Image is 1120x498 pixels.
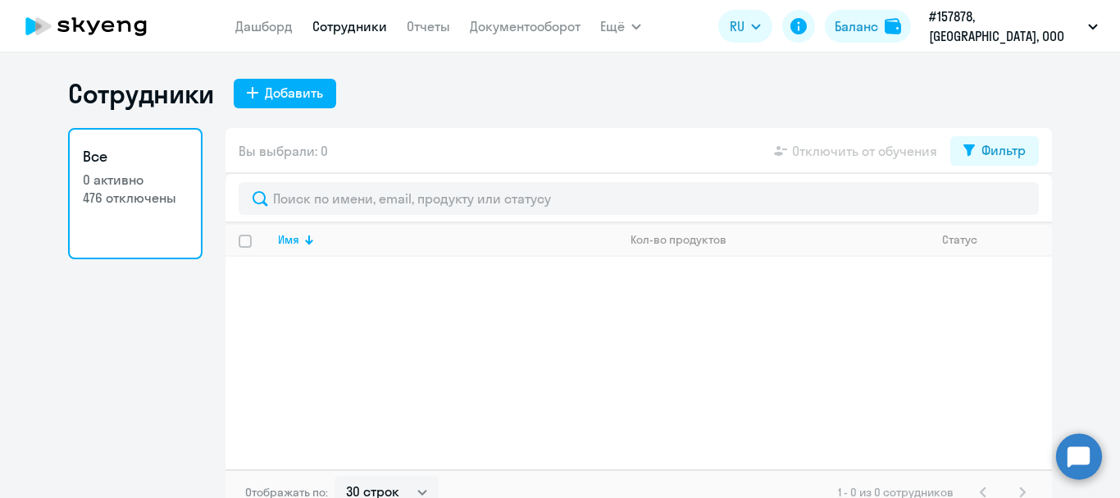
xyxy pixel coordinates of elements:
h1: Сотрудники [68,77,214,110]
div: Статус [942,232,977,247]
div: Баланс [835,16,878,36]
p: 0 активно [83,171,188,189]
div: Добавить [265,83,323,103]
span: RU [730,16,744,36]
input: Поиск по имени, email, продукту или статусу [239,182,1039,215]
a: Сотрудники [312,18,387,34]
button: Ещё [600,10,641,43]
a: Дашборд [235,18,293,34]
a: Отчеты [407,18,450,34]
div: Фильтр [981,140,1026,160]
div: Кол-во продуктов [631,232,928,247]
button: Добавить [234,79,336,108]
h3: Все [83,146,188,167]
div: Кол-во продуктов [631,232,726,247]
a: Все0 активно476 отключены [68,128,203,259]
div: Статус [942,232,1051,247]
button: Балансbalance [825,10,911,43]
span: Вы выбрали: 0 [239,141,328,161]
span: Ещё [600,16,625,36]
button: Фильтр [950,136,1039,166]
p: 476 отключены [83,189,188,207]
button: RU [718,10,772,43]
div: Имя [278,232,617,247]
a: Документооборот [470,18,580,34]
div: Имя [278,232,299,247]
button: #157878, [GEOGRAPHIC_DATA], ООО [921,7,1106,46]
p: #157878, [GEOGRAPHIC_DATA], ООО [929,7,1081,46]
img: balance [885,18,901,34]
